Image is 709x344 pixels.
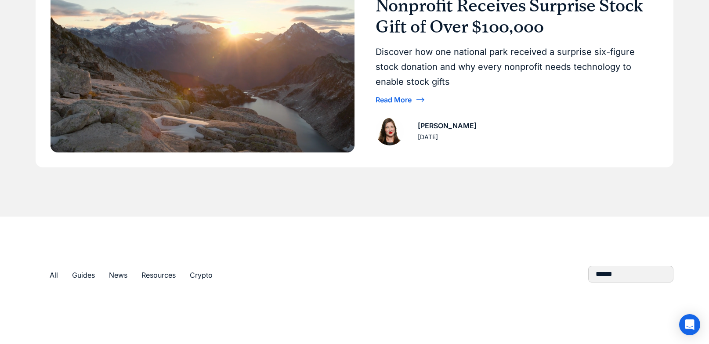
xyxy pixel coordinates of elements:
div: Resources [141,269,176,281]
div: Read More [376,96,412,103]
div: News [109,269,127,281]
div: All [50,269,58,281]
div: Discover how one national park received a surprise six-figure stock donation and why every nonpro... [376,44,651,89]
div: [DATE] [418,132,438,142]
div: Guides [72,269,95,281]
div: Crypto [190,269,213,281]
div: Open Intercom Messenger [679,314,700,335]
form: Blog Search [588,266,673,282]
div: [PERSON_NAME] [418,120,477,132]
